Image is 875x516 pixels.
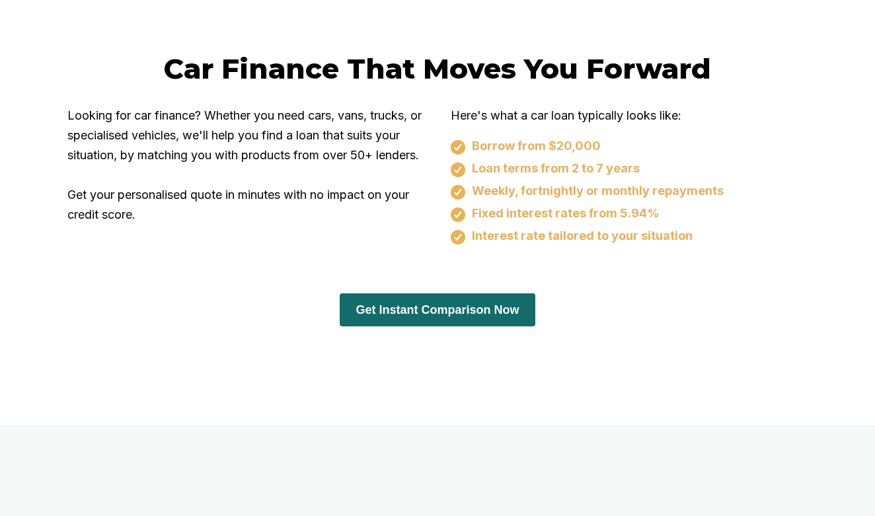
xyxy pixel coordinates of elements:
[451,139,808,155] div: Borrow from $20,000
[451,185,465,200] img: eligibility orange tick
[451,184,808,200] div: Weekly, fortnightly or monthly repayments
[451,206,808,222] div: Fixed interest rates from 5.94%
[67,106,424,225] p: Looking for car finance? Whether you need cars, vans, trucks, or specialised vehicles, we'll help...
[451,161,808,177] div: Loan terms from 2 to 7 years
[451,207,465,222] img: eligibility orange tick
[67,52,808,86] h2: Car Finance That Moves You Forward
[451,229,808,244] div: Interest rate tailored to your situation
[451,106,808,126] p: Here's what a car loan typically looks like:
[340,293,535,326] button: Get Instant Comparison Now
[451,230,465,244] img: eligibility orange tick
[451,140,465,155] img: eligibility orange tick
[451,163,465,177] img: eligibility orange tick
